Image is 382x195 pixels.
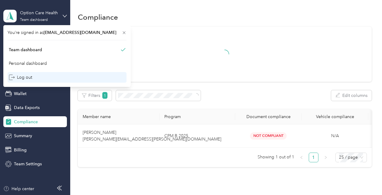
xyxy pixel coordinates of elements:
[78,109,160,124] th: Member name
[8,29,127,36] span: You’re signed in as
[309,153,318,162] a: 1
[9,60,47,67] div: Personal dashboard
[14,119,38,125] span: Compliance
[297,153,306,162] button: left
[297,153,306,162] li: Previous Page
[44,30,116,35] span: [EMAIL_ADDRESS][DOMAIN_NAME]
[14,91,27,97] span: Wallet
[324,156,328,159] span: right
[102,92,108,99] span: 1
[335,153,367,162] div: Page Size
[307,114,364,119] div: Vehicle compliance
[160,109,235,124] th: Program
[348,161,382,195] iframe: Everlance-gr Chat Button Frame
[331,133,339,138] span: N/A
[240,114,297,119] div: Document compliance
[9,47,42,53] div: Team dashboard
[78,14,118,20] h1: Compliance
[250,132,287,139] span: Not Compliant
[9,74,32,81] div: Log out
[321,153,331,162] li: Next Page
[3,186,34,192] button: Help center
[258,153,294,162] span: Showing 1 out of 1
[339,153,363,162] span: 25 / page
[14,147,27,153] span: Billing
[20,10,58,16] div: Option Care Health
[160,124,235,148] td: CPM B 2025
[300,156,303,159] span: left
[14,133,32,139] span: Summary
[83,130,221,142] span: [PERSON_NAME] [PERSON_NAME][EMAIL_ADDRESS][PERSON_NAME][DOMAIN_NAME]
[20,18,48,22] div: Team dashboard
[14,161,42,167] span: Team Settings
[78,90,112,101] button: Filters1
[321,153,331,162] button: right
[14,104,40,111] span: Data Exports
[331,90,372,101] button: Edit columns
